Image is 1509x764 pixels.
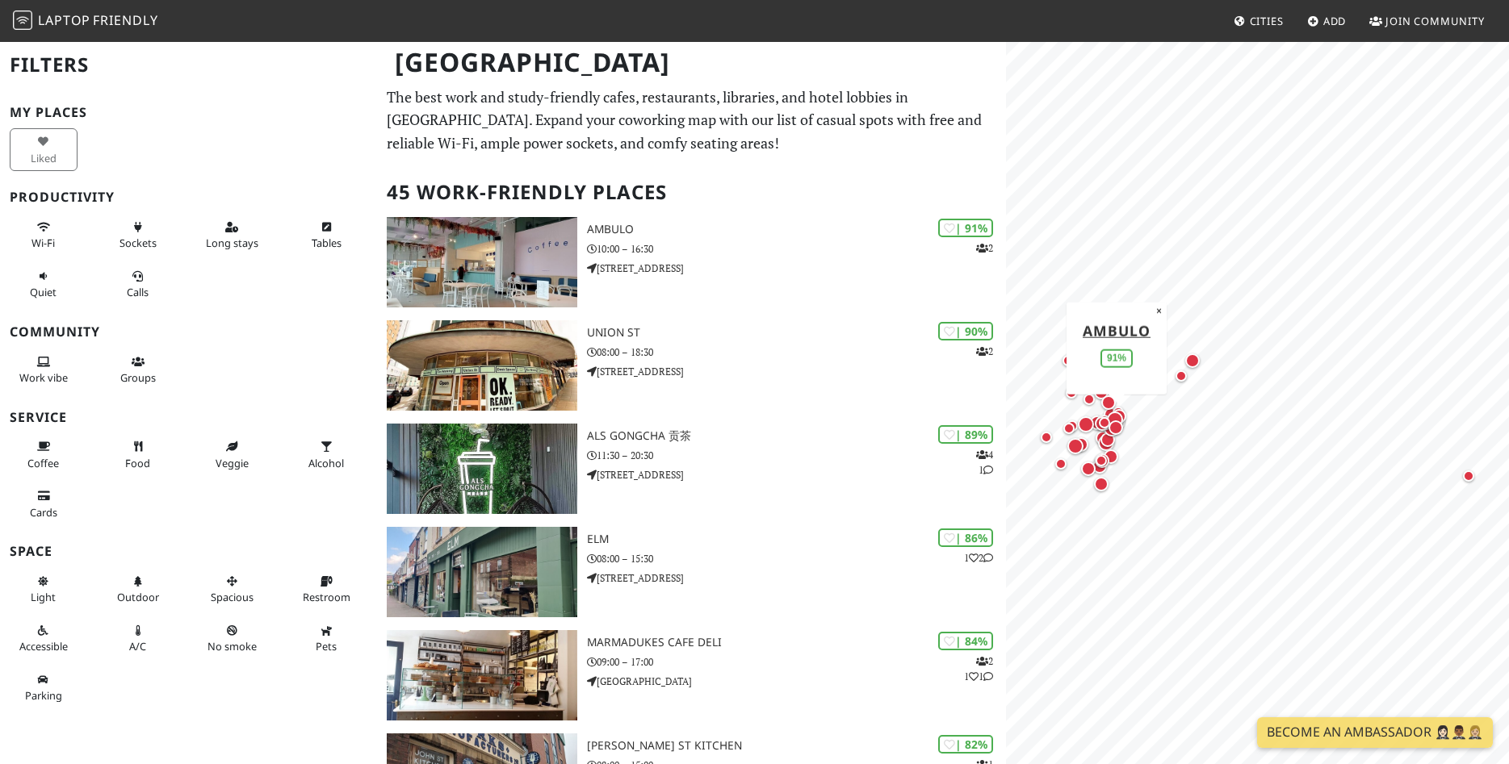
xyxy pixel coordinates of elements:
p: [STREET_ADDRESS] [587,364,1006,379]
p: 09:00 – 17:00 [587,654,1006,670]
div: Map marker [1062,383,1081,403]
button: Tables [292,214,360,257]
span: Long stays [206,236,258,250]
span: Friendly [93,11,157,29]
div: Map marker [1095,413,1114,432]
h1: [GEOGRAPHIC_DATA] [382,40,1003,85]
span: Veggie [216,456,249,470]
button: Veggie [199,433,266,476]
a: Cities [1227,6,1290,35]
img: Ambulo [387,217,577,307]
p: 1 2 [964,550,993,566]
p: 2 [976,240,993,256]
img: LaptopFriendly [13,10,32,30]
div: Map marker [1037,428,1056,447]
span: Air conditioned [129,639,146,653]
button: Accessible [10,617,78,660]
div: Map marker [1091,474,1112,495]
button: Quiet [10,263,78,306]
span: Stable Wi-Fi [31,236,55,250]
button: Sockets [104,214,172,257]
a: LaptopFriendly LaptopFriendly [13,7,158,35]
button: A/C [104,617,172,660]
div: Map marker [1459,466,1478,486]
h3: Marmadukes Cafe Deli [587,636,1006,649]
a: Join Community [1363,6,1491,35]
img: Marmadukes Cafe Deli [387,630,577,720]
img: Union St [387,320,577,411]
span: Video/audio calls [127,285,149,299]
button: Calls [104,263,172,306]
div: Map marker [1092,450,1113,471]
button: Spacious [199,568,266,611]
div: Map marker [1063,416,1082,436]
div: | 84% [938,632,993,650]
div: Map marker [1182,350,1203,371]
a: Add [1301,6,1353,35]
a: ALS Gongcha 贡茶 | 89% 41 ALS Gongcha 贡茶 11:30 – 20:30 [STREET_ADDRESS] [377,424,1006,514]
h3: ELM [587,532,1006,546]
div: Map marker [1078,458,1099,479]
button: Work vibe [10,349,78,391]
div: Map marker [1172,366,1191,386]
span: Laptop [38,11,90,29]
span: Cities [1250,14,1284,28]
span: Food [125,456,150,470]
div: | 91% [938,219,993,237]
span: Accessible [19,639,68,653]
p: 10:00 – 16:30 [587,241,1006,257]
span: Parking [25,688,62,703]
p: [STREET_ADDRESS] [587,570,1006,586]
div: Map marker [1079,390,1099,409]
div: Map marker [1051,454,1071,474]
h3: ALS Gongcha 贡茶 [587,429,1006,443]
p: 11:30 – 20:30 [587,448,1006,463]
div: | 82% [938,735,993,754]
span: Join Community [1385,14,1485,28]
p: [STREET_ADDRESS] [587,261,1006,276]
p: 4 1 [976,447,993,478]
button: Light [10,568,78,611]
a: Marmadukes Cafe Deli | 84% 211 Marmadukes Cafe Deli 09:00 – 17:00 [GEOGRAPHIC_DATA] [377,630,1006,720]
button: Outdoor [104,568,172,611]
button: Cards [10,482,78,525]
span: Spacious [211,590,254,604]
h3: Union St [587,326,1006,340]
div: Map marker [1071,434,1092,455]
div: Map marker [1109,406,1130,427]
div: Map marker [1100,446,1121,467]
div: Map marker [1092,428,1113,449]
button: Pets [292,617,360,660]
h3: Space [10,544,367,559]
div: Map marker [1097,429,1118,450]
div: | 86% [938,528,993,547]
div: | 90% [938,322,993,340]
button: Restroom [292,568,360,611]
span: Natural light [31,590,56,604]
span: Add [1323,14,1347,28]
span: Pet friendly [316,639,337,653]
h2: 45 Work-Friendly Places [387,168,996,217]
div: Map marker [1064,435,1087,457]
div: Map marker [1092,451,1111,470]
button: Alcohol [292,433,360,476]
div: Map marker [1095,432,1117,454]
div: Map marker [1075,413,1097,436]
p: 08:00 – 15:30 [587,551,1006,566]
div: Map marker [1098,392,1119,413]
h3: Ambulo [587,223,1006,236]
a: Ambulo | 91% 2 Ambulo 10:00 – 16:30 [STREET_ADDRESS] [377,217,1006,307]
p: [STREET_ADDRESS] [587,467,1006,482]
span: People working [19,370,68,385]
h3: My Places [10,105,367,120]
button: Long stays [199,214,266,257]
span: Restroom [303,590,350,604]
button: Close popup [1151,302,1167,319]
button: Wi-Fi [10,214,78,257]
a: Become an Ambassador 🤵🏻‍♀️🤵🏾‍♂️🤵🏼‍♀️ [1257,717,1493,748]
span: Quiet [30,285,57,299]
div: Map marker [1100,417,1123,440]
span: Coffee [27,456,59,470]
span: Work-friendly tables [312,236,342,250]
button: Coffee [10,433,78,476]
